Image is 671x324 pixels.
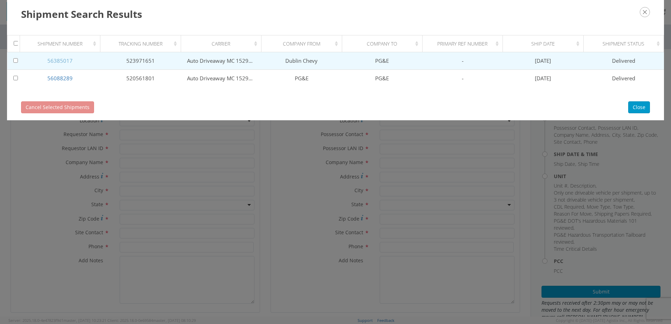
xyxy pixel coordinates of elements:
h3: Shipment Search Results [21,7,650,21]
span: Delivered [612,75,635,82]
a: 56385017 [47,57,73,64]
div: Primary Ref Number [428,40,500,47]
td: Auto Driveaway MC 152985 DOT 1335807 [181,70,261,87]
td: 520561801 [100,70,181,87]
div: Carrier [187,40,259,47]
button: Close [628,101,650,113]
span: [DATE] [535,75,551,82]
td: Auto Driveaway MC 152985 DOT 1335807 [181,52,261,70]
a: 56088289 [47,75,73,82]
div: Shipment Status [590,40,662,47]
td: - [422,70,503,87]
span: Cancel Selected Shipments [26,104,89,110]
td: PG&E [342,70,422,87]
td: - [422,52,503,70]
span: Delivered [612,57,635,64]
td: Dublin Chevy [261,52,342,70]
div: Ship Date [509,40,581,47]
button: Cancel Selected Shipments [21,101,94,113]
div: Company From [268,40,340,47]
td: PG&E [342,52,422,70]
span: [DATE] [535,57,551,64]
div: Company To [348,40,420,47]
div: Shipment Number [26,40,98,47]
div: Tracking Number [107,40,179,47]
td: PG&E [261,70,342,87]
td: 523971651 [100,52,181,70]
